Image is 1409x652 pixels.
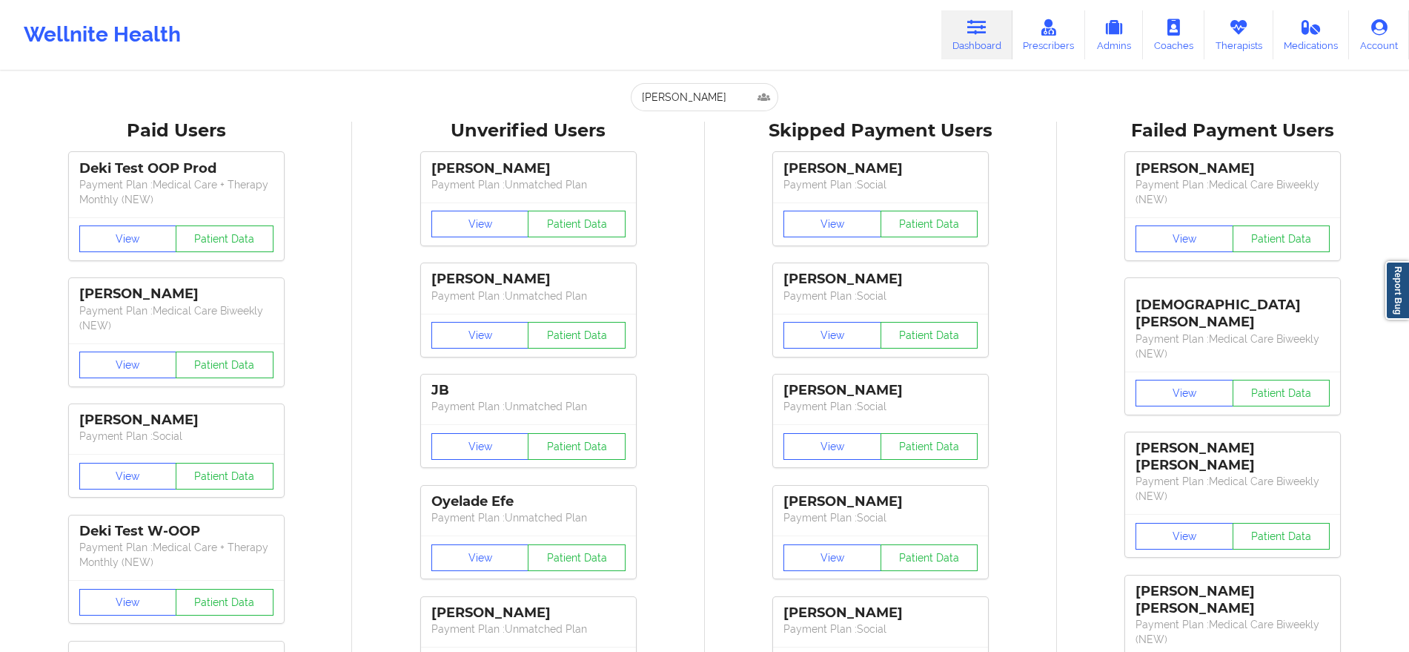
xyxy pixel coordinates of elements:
a: Medications [1273,10,1350,59]
p: Payment Plan : Unmatched Plan [431,289,626,303]
button: Patient Data [176,463,273,490]
div: Deki Test W-OOP [79,523,273,540]
button: Patient Data [1233,380,1330,406]
button: View [431,433,529,460]
button: View [79,352,177,378]
button: View [431,211,529,237]
button: Patient Data [528,211,626,237]
button: Patient Data [176,589,273,616]
button: View [1136,225,1233,252]
button: View [783,211,881,237]
button: View [79,463,177,490]
button: Patient Data [528,433,626,460]
div: [PERSON_NAME] [79,412,273,429]
button: Patient Data [176,225,273,252]
div: [PERSON_NAME] [1136,160,1330,177]
div: [PERSON_NAME] [783,605,978,622]
p: Payment Plan : Social [783,177,978,192]
button: View [431,544,529,571]
div: Skipped Payment Users [715,119,1047,142]
button: View [783,322,881,349]
button: Patient Data [1233,523,1330,550]
button: Patient Data [528,544,626,571]
a: Coaches [1143,10,1204,59]
div: [PERSON_NAME] [431,160,626,177]
button: View [79,225,177,252]
div: [PERSON_NAME] [PERSON_NAME] [1136,583,1330,617]
button: View [79,589,177,616]
button: View [431,322,529,349]
button: Patient Data [881,433,978,460]
p: Payment Plan : Medical Care + Therapy Monthly (NEW) [79,177,273,207]
a: Prescribers [1012,10,1086,59]
p: Payment Plan : Unmatched Plan [431,622,626,636]
p: Payment Plan : Unmatched Plan [431,510,626,525]
div: [PERSON_NAME] [PERSON_NAME] [1136,440,1330,474]
p: Payment Plan : Medical Care Biweekly (NEW) [1136,177,1330,207]
p: Payment Plan : Medical Care Biweekly (NEW) [1136,617,1330,647]
button: View [783,544,881,571]
div: Deki Test OOP Prod [79,160,273,177]
p: Payment Plan : Social [783,289,978,303]
div: [PERSON_NAME] [783,160,978,177]
div: [PERSON_NAME] [783,493,978,510]
div: [DEMOGRAPHIC_DATA][PERSON_NAME] [1136,286,1330,331]
div: [PERSON_NAME] [783,271,978,288]
p: Payment Plan : Medical Care Biweekly (NEW) [79,303,273,333]
button: View [1136,380,1233,406]
a: Report Bug [1385,261,1409,320]
button: View [783,433,881,460]
div: Unverified Users [362,119,694,142]
p: Payment Plan : Unmatched Plan [431,399,626,414]
div: [PERSON_NAME] [783,382,978,399]
div: Paid Users [10,119,342,142]
p: Payment Plan : Social [79,429,273,444]
a: Therapists [1204,10,1273,59]
button: Patient Data [881,544,978,571]
button: Patient Data [881,211,978,237]
p: Payment Plan : Social [783,622,978,636]
div: [PERSON_NAME] [79,286,273,303]
button: Patient Data [528,322,626,349]
button: Patient Data [1233,225,1330,252]
a: Admins [1085,10,1143,59]
a: Account [1349,10,1409,59]
p: Payment Plan : Medical Care Biweekly (NEW) [1136,474,1330,504]
p: Payment Plan : Medical Care Biweekly (NEW) [1136,332,1330,361]
button: Patient Data [176,352,273,378]
p: Payment Plan : Unmatched Plan [431,177,626,192]
div: Oyelade Efe [431,493,626,510]
div: JB [431,382,626,399]
p: Payment Plan : Social [783,399,978,414]
div: Failed Payment Users [1067,119,1399,142]
p: Payment Plan : Medical Care + Therapy Monthly (NEW) [79,540,273,570]
div: [PERSON_NAME] [431,271,626,288]
p: Payment Plan : Social [783,510,978,525]
a: Dashboard [941,10,1012,59]
div: [PERSON_NAME] [431,605,626,622]
button: Patient Data [881,322,978,349]
button: View [1136,523,1233,550]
